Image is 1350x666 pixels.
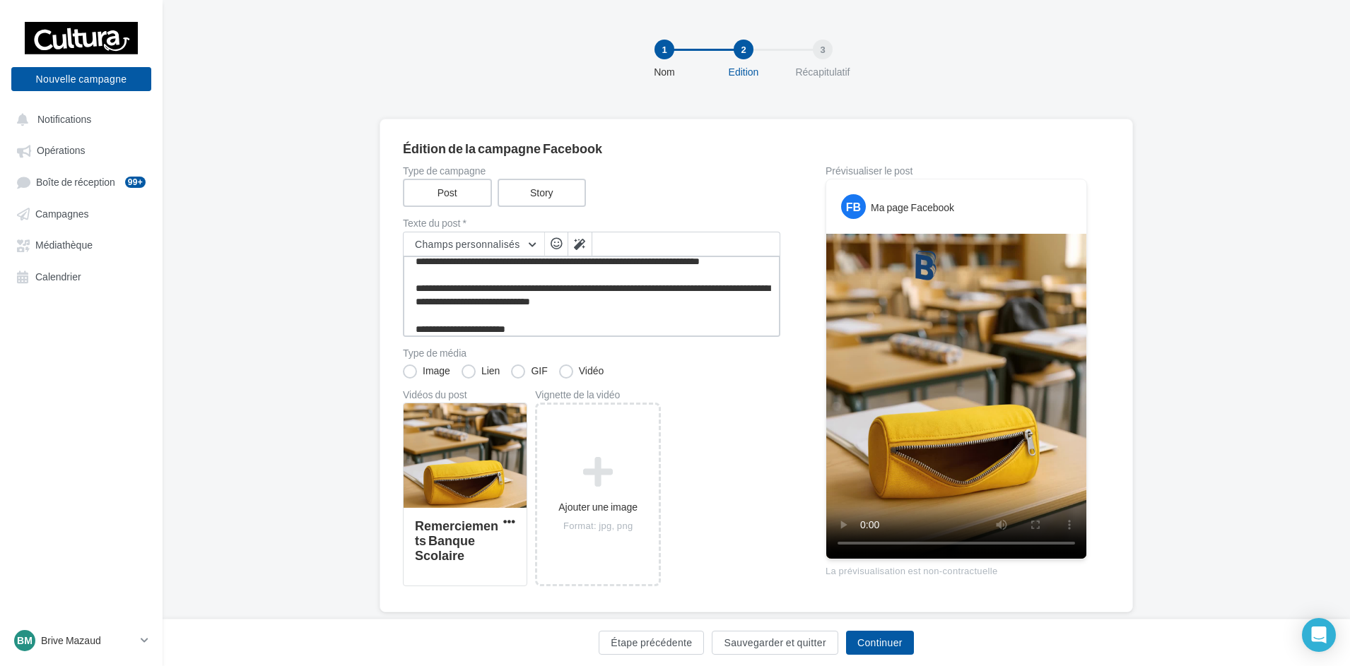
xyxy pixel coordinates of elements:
div: Vignette de la vidéo [535,390,661,400]
div: Edition [698,65,789,79]
label: Post [403,179,492,207]
a: Opérations [8,137,154,162]
div: Récapitulatif [777,65,868,79]
label: Image [403,364,450,379]
a: BM Brive Mazaud [11,627,151,654]
button: Champs personnalisés [404,232,544,256]
label: Story [498,179,587,207]
a: Calendrier [8,263,154,289]
button: Sauvegarder et quitter [712,631,838,655]
a: Boîte de réception99+ [8,169,154,195]
div: Nom [619,65,710,79]
div: Édition de la campagne Facebook [403,142,1110,155]
span: BM [17,634,33,648]
button: Étape précédente [599,631,704,655]
div: FB [841,194,866,219]
label: Type de média [403,348,780,358]
span: Calendrier [35,270,81,283]
span: Champs personnalisés [415,238,520,250]
label: GIF [511,364,547,379]
div: 2 [734,40,753,59]
div: 3 [813,40,833,59]
span: Notifications [37,113,91,125]
span: Boîte de réception [36,176,115,188]
div: Ma page Facebook [871,201,954,215]
div: Prévisualiser le post [826,166,1087,176]
label: Vidéo [559,364,604,379]
label: Type de campagne [403,166,780,176]
label: Texte du post * [403,218,780,228]
span: Médiathèque [35,239,93,251]
div: 1 [655,40,674,59]
div: 99+ [125,177,146,188]
a: Médiathèque [8,232,154,257]
a: Campagnes [8,201,154,226]
div: Open Intercom Messenger [1302,618,1336,652]
button: Continuer [846,631,914,655]
div: Vidéos du post [403,390,527,400]
label: Lien [462,364,500,379]
p: Brive Mazaud [41,634,135,648]
span: Opérations [37,145,85,157]
div: La prévisualisation est non-contractuelle [826,559,1087,578]
button: Nouvelle campagne [11,67,151,91]
button: Notifications [8,106,148,131]
div: Remerciements Banque Scolaire [415,518,498,563]
span: Campagnes [35,208,89,220]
